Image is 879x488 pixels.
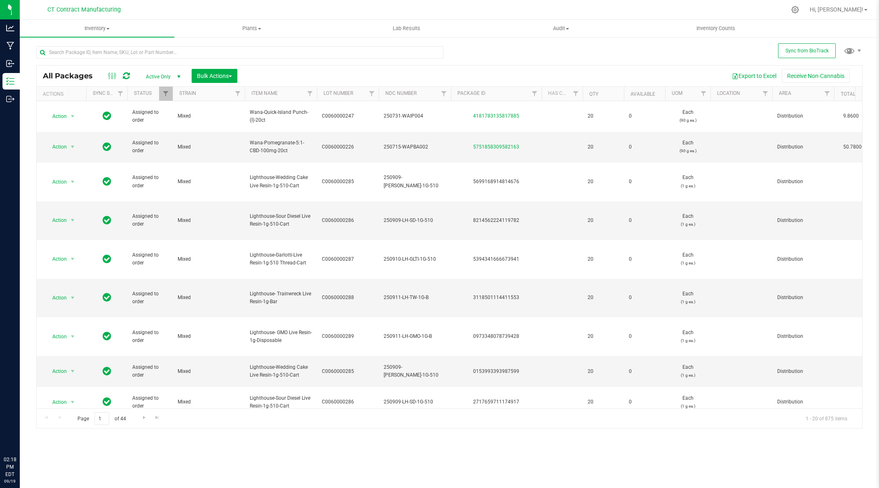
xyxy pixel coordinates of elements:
div: 2717659711174917 [450,398,543,406]
span: In Sync [103,292,111,303]
span: Hi, [PERSON_NAME]! [810,6,863,13]
p: (1 g ea.) [670,259,706,267]
a: Audit [484,20,638,37]
span: In Sync [103,365,111,377]
span: 20 [588,217,619,224]
a: Available [631,91,655,97]
a: Plants [174,20,329,37]
input: Search Package ID, Item Name, SKU, Lot or Part Number... [36,46,443,59]
span: Action [45,292,67,304]
span: Assigned to order [132,251,168,267]
span: Distribution [777,332,829,340]
span: 0 [629,255,660,263]
inline-svg: Analytics [6,24,14,32]
a: Filter [697,87,710,101]
span: Each [670,251,706,267]
p: (1 g ea.) [670,298,706,306]
a: Filter [528,87,541,101]
span: Lighthouse-Wedding Cake Live Resin-1g-510-Cart [250,363,312,379]
span: select [68,396,78,408]
a: Inventory [20,20,174,37]
span: Each [670,290,706,306]
span: select [68,253,78,265]
p: (1 g ea.) [670,371,706,379]
button: Export to Excel [727,69,782,83]
span: 250731-WAIP004 [384,112,446,120]
span: 20 [588,398,619,406]
a: Area [779,90,791,96]
span: 20 [588,143,619,151]
input: 1 [94,412,109,425]
span: Assigned to order [132,139,168,155]
span: Assigned to order [132,363,168,379]
span: Each [670,212,706,228]
span: 0 [629,178,660,186]
span: C0060000285 [322,368,374,375]
span: 0 [629,143,660,151]
span: Mixed [178,143,240,151]
span: Action [45,396,67,408]
span: In Sync [103,253,111,265]
span: C0060000286 [322,398,374,406]
div: 5699168914814676 [450,178,543,186]
span: Action [45,253,67,265]
span: Bulk Actions [197,73,232,79]
span: Assigned to order [132,290,168,306]
a: Go to the last page [151,412,163,423]
span: 20 [588,294,619,302]
iframe: Resource center [8,422,33,447]
span: Each [670,394,706,410]
span: Assigned to order [132,108,168,124]
span: Page of 44 [70,412,133,425]
inline-svg: Outbound [6,95,14,103]
span: Mixed [178,112,240,120]
p: (90 g ea.) [670,116,706,124]
p: (1 g ea.) [670,220,706,228]
span: 0 [629,332,660,340]
div: Manage settings [790,6,800,14]
inline-svg: Inventory [6,77,14,85]
span: Mixed [178,255,240,263]
span: 0 [629,368,660,375]
span: C0060000287 [322,255,374,263]
div: 3118501114411553 [450,294,543,302]
span: Distribution [777,112,829,120]
span: Sync from BioTrack [785,48,829,54]
span: Lighthouse-Garlotti-Live Resin-1g-510 Thread-Cart [250,251,312,267]
span: 0 [629,398,660,406]
p: 09/19 [4,478,16,484]
span: Distribution [777,294,829,302]
span: select [68,111,78,122]
span: Lighthouse-Wedding Cake Live Resin-1g-510-Cart [250,174,312,189]
a: Location [717,90,740,96]
span: 250910-LH-GLTI-1G-510 [384,255,446,263]
span: Distribution [777,143,829,151]
span: Mixed [178,368,240,375]
span: 0 [629,294,660,302]
p: (90 g ea.) [670,147,706,155]
span: Assigned to order [132,212,168,228]
a: Total THC% [841,91,870,97]
a: Item Name [251,90,278,96]
a: Go to the next page [138,412,150,423]
a: Filter [569,87,583,101]
button: Sync from BioTrack [778,43,836,58]
th: Has COA [541,87,583,101]
span: Each [670,174,706,189]
span: select [68,292,78,304]
a: Filter [437,87,451,101]
span: Distribution [777,217,829,224]
div: 0153993393987599 [450,368,543,375]
span: In Sync [103,110,111,122]
a: Filter [303,87,317,101]
span: 20 [588,112,619,120]
span: Assigned to order [132,394,168,410]
span: 9.8600 [839,110,863,122]
a: UOM [672,90,682,96]
span: 50.7800 [839,141,866,153]
span: 0 [629,112,660,120]
span: Lighthouse- GMO Live Resin-1g-Disposable [250,329,312,344]
span: Each [670,139,706,155]
span: Inventory [20,25,174,32]
span: 20 [588,332,619,340]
